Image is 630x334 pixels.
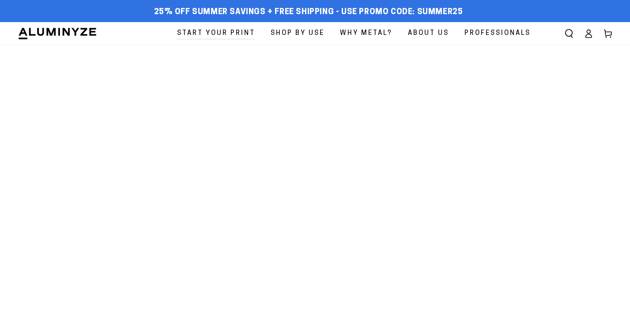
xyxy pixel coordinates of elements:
summary: Search our site [559,24,579,43]
span: About Us [408,27,449,39]
a: Professionals [458,22,537,45]
span: Start Your Print [177,27,255,39]
img: Aluminyze [18,27,97,40]
a: Start Your Print [170,22,262,45]
a: About Us [401,22,456,45]
span: Professionals [464,27,531,39]
span: Why Metal? [340,27,392,39]
span: Shop By Use [271,27,324,39]
a: Shop By Use [264,22,331,45]
a: Why Metal? [333,22,399,45]
span: 25% off Summer Savings + Free Shipping - Use Promo Code: SUMMER25 [154,8,463,17]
